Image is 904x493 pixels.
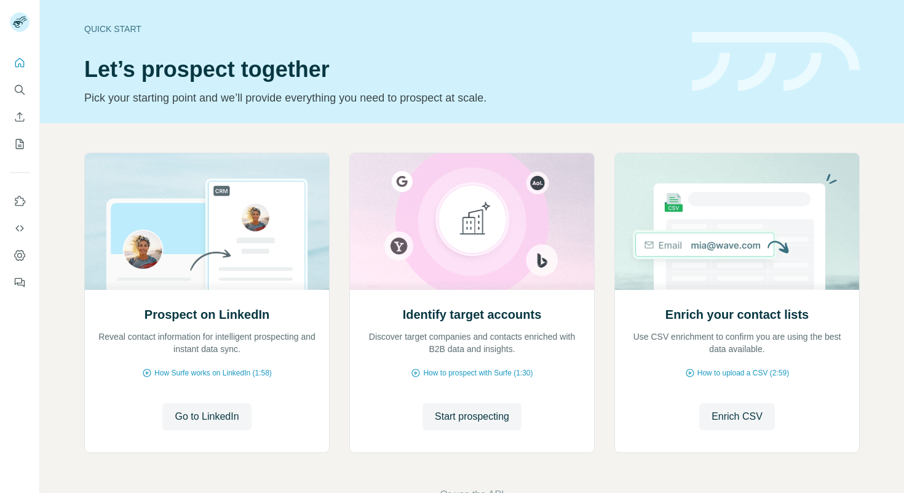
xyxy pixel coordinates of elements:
img: Enrich your contact lists [614,153,860,290]
span: Start prospecting [435,409,509,424]
span: How to upload a CSV (2:59) [697,367,789,379]
button: Feedback [10,271,30,294]
p: Use CSV enrichment to confirm you are using the best data available. [627,331,847,355]
button: My lists [10,133,30,155]
button: Go to LinkedIn [162,403,251,430]
button: Search [10,79,30,101]
button: Dashboard [10,244,30,267]
h2: Identify target accounts [403,306,542,323]
span: How to prospect with Surfe (1:30) [423,367,533,379]
button: Use Surfe on LinkedIn [10,190,30,212]
button: Enrich CSV [10,106,30,128]
button: Enrich CSV [699,403,775,430]
h1: Let’s prospect together [84,57,677,82]
button: Quick start [10,52,30,74]
p: Reveal contact information for intelligent prospecting and instant data sync. [97,331,317,355]
img: Prospect on LinkedIn [84,153,330,290]
span: Enrich CSV [712,409,763,424]
img: Identify target accounts [349,153,595,290]
p: Pick your starting point and we’ll provide everything you need to prospect at scale. [84,89,677,106]
span: How Surfe works on LinkedIn (1:58) [154,367,272,379]
div: Quick start [84,23,677,35]
p: Discover target companies and contacts enriched with B2B data and insights. [362,331,582,355]
button: Use Surfe API [10,217,30,239]
button: Start prospecting [422,403,521,430]
img: banner [692,32,860,92]
h2: Prospect on LinkedIn [145,306,269,323]
span: Go to LinkedIn [175,409,239,424]
h2: Enrich your contact lists [665,306,809,323]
